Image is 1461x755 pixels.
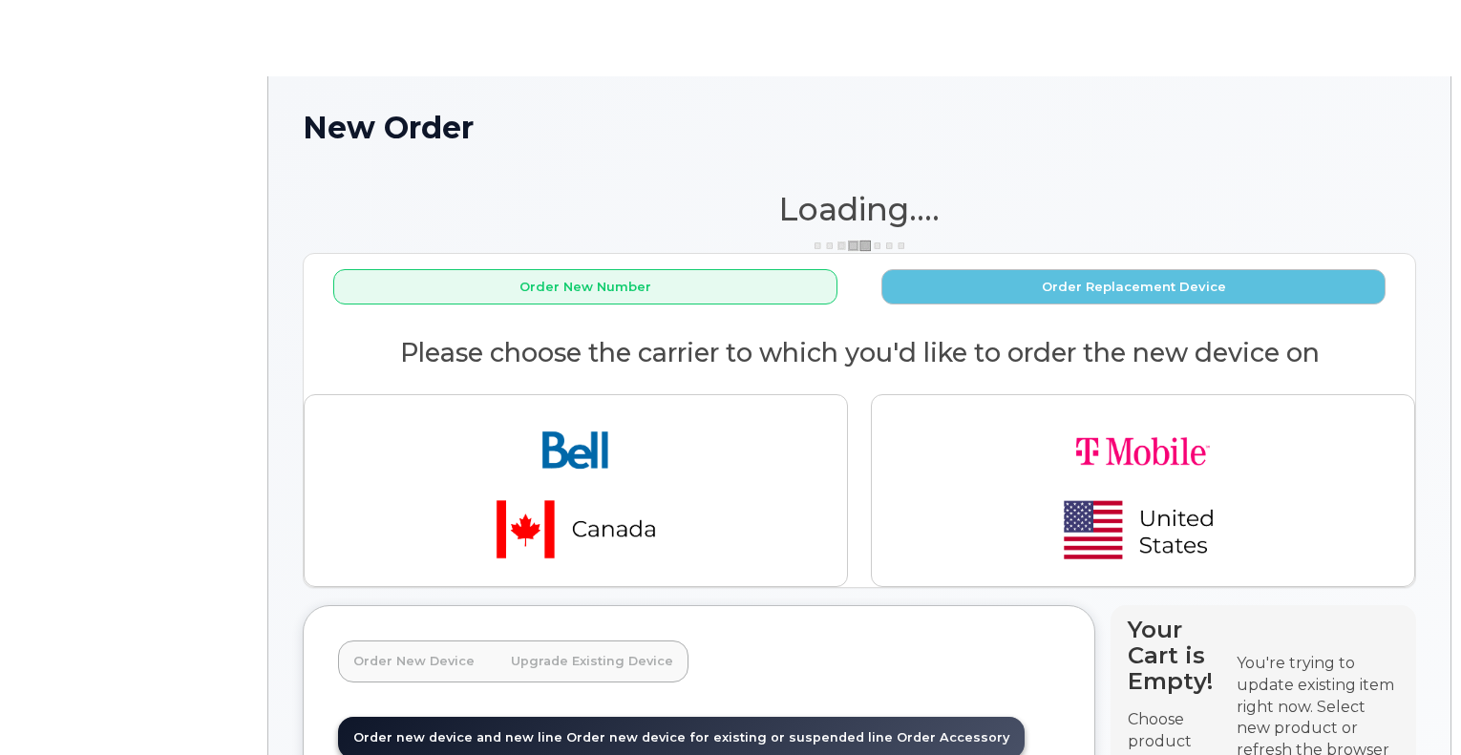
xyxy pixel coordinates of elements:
a: Order New Device [338,640,490,682]
h4: Your Cart is Empty! [1128,617,1219,694]
button: Order Replacement Device [881,269,1386,304]
h1: Loading.... [303,192,1416,226]
img: bell-18aeeabaf521bd2b78f928a02ee3b89e57356879d39bd386a17a7cccf8069aed.png [442,410,709,571]
span: Order Accessory [897,730,1009,745]
button: Order New Number [333,269,837,304]
h2: Please choose the carrier to which you'd like to order the new device on [304,339,1415,367]
img: ajax-loader-3a6953c30dc77f0bf724df975f13086db4f4c1262e45940f03d1251963f1bf2e.gif [812,239,907,253]
a: Upgrade Existing Device [496,640,688,682]
img: t-mobile-78392d334a420d5b7f0e63d4fa81f6287a21d394dc80d677554bb55bbab1186f.png [1009,410,1277,571]
h1: New Order [303,111,1416,144]
span: Order new device and new line [353,730,562,745]
span: Order new device for existing or suspended line [566,730,893,745]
